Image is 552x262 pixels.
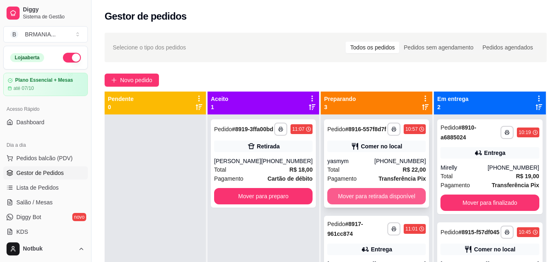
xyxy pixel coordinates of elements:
[345,126,386,132] strong: # 8916-557f8d7f
[13,85,34,92] article: até 07/10
[108,103,134,111] p: 0
[111,77,117,83] span: plus
[327,165,340,174] span: Total
[440,124,458,131] span: Pedido
[3,3,88,23] a: DiggySistema de Gestão
[518,229,531,235] div: 10:45
[289,166,313,173] strong: R$ 18,00
[10,30,18,38] span: B
[518,129,531,136] div: 10:19
[214,165,226,174] span: Total
[3,210,88,224] a: Diggy Botnovo
[120,76,152,85] span: Novo pedido
[327,174,357,183] span: Pagamento
[492,182,539,188] strong: Transferência Pix
[16,169,64,177] span: Gestor de Pedidos
[3,166,88,179] a: Gestor de Pedidos
[327,126,345,132] span: Pedido
[16,228,28,236] span: KDS
[10,53,44,62] div: Loja aberta
[371,245,392,253] div: Entrega
[3,152,88,165] button: Pedidos balcão (PDV)
[211,95,228,103] p: Aceito
[374,157,426,165] div: [PHONE_NUMBER]
[516,173,539,179] strong: R$ 19,00
[474,245,515,253] div: Comer no local
[3,26,88,43] button: Select a team
[458,229,499,235] strong: # 8915-f57df045
[405,126,418,132] div: 10:57
[214,157,261,165] div: [PERSON_NAME]
[3,239,88,259] button: Notbuk
[324,103,356,111] p: 3
[484,149,505,157] div: Entrega
[23,245,75,253] span: Notbuk
[23,6,85,13] span: Diggy
[232,126,273,132] strong: # 8919-3ffa00bd
[403,166,426,173] strong: R$ 22,00
[361,142,402,150] div: Comer no local
[211,103,228,111] p: 1
[23,13,85,20] span: Sistema de Gestão
[16,184,59,192] span: Lista de Pedidos
[214,174,244,183] span: Pagamento
[346,42,399,53] div: Todos os pedidos
[105,10,187,23] h2: Gestor de pedidos
[478,42,538,53] div: Pedidos agendados
[378,175,426,182] strong: Transferência Pix
[440,172,453,181] span: Total
[214,126,232,132] span: Pedido
[3,225,88,238] a: KDS
[3,73,88,96] a: Plano Essencial + Mesasaté 07/10
[327,188,426,204] button: Mover para retirada disponível
[405,226,418,232] div: 11:01
[16,213,41,221] span: Diggy Bot
[257,142,280,150] div: Retirada
[440,195,539,211] button: Mover para finalizado
[105,74,159,87] button: Novo pedido
[63,53,81,63] button: Alterar Status
[440,181,470,190] span: Pagamento
[261,157,313,165] div: [PHONE_NUMBER]
[3,116,88,129] a: Dashboard
[3,181,88,194] a: Lista de Pedidos
[25,30,56,38] div: BRMANIA ...
[108,95,134,103] p: Pendente
[268,175,313,182] strong: Cartão de débito
[487,163,539,172] div: [PHONE_NUMBER]
[440,229,458,235] span: Pedido
[399,42,478,53] div: Pedidos sem agendamento
[15,77,73,83] article: Plano Essencial + Mesas
[292,126,304,132] div: 11:07
[3,103,88,116] div: Acesso Rápido
[214,188,313,204] button: Mover para preparo
[16,154,73,162] span: Pedidos balcão (PDV)
[3,196,88,209] a: Salão / Mesas
[16,198,53,206] span: Salão / Mesas
[437,103,468,111] p: 2
[437,95,468,103] p: Em entrega
[16,118,45,126] span: Dashboard
[440,124,476,141] strong: # 8910-a6885024
[327,157,374,165] div: yasmym
[3,139,88,152] div: Dia a dia
[324,95,356,103] p: Preparando
[113,43,186,52] span: Selecione o tipo dos pedidos
[327,221,363,237] strong: # 8917-961cc874
[440,163,487,172] div: Mirelly
[327,221,345,227] span: Pedido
